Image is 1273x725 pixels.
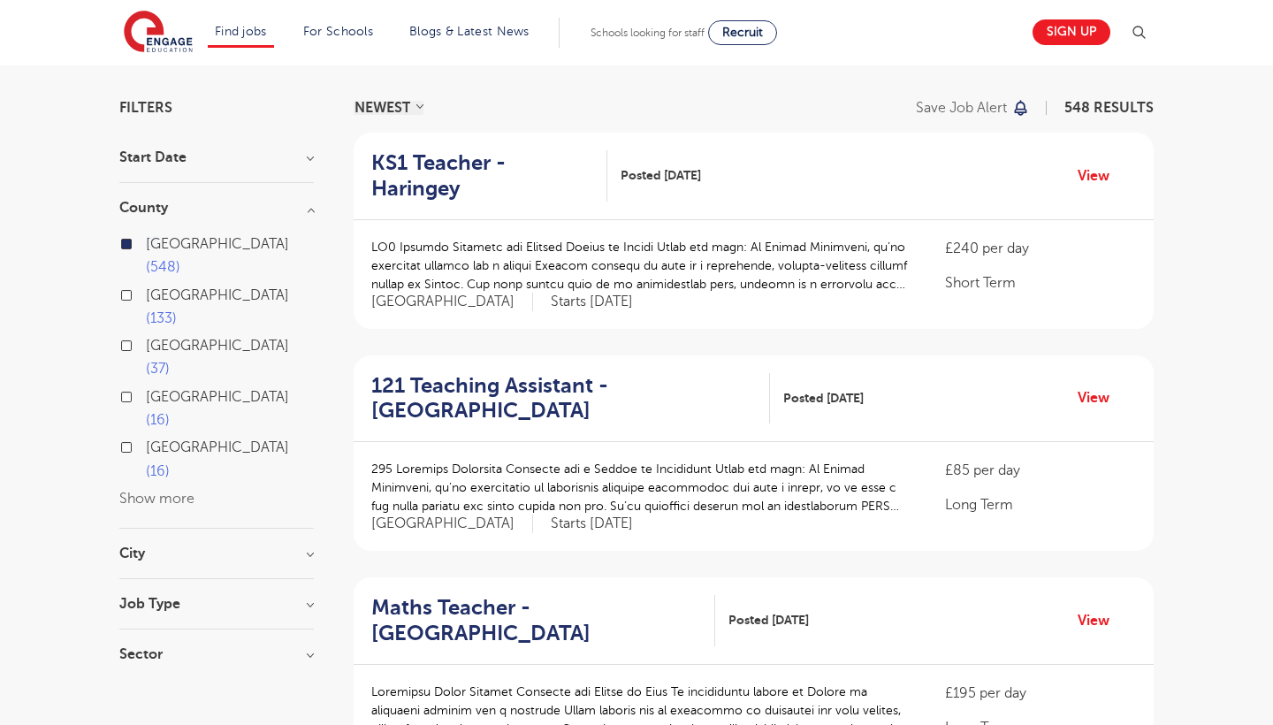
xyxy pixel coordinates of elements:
span: Filters [119,101,172,115]
p: Short Term [945,272,1136,294]
p: Starts [DATE] [551,293,633,311]
span: [GEOGRAPHIC_DATA] [146,236,289,252]
span: Posted [DATE] [621,166,701,185]
span: Posted [DATE] [783,389,864,408]
span: 37 [146,361,170,377]
input: [GEOGRAPHIC_DATA] 37 [146,338,157,349]
p: Save job alert [916,101,1007,115]
h3: Sector [119,647,314,661]
input: [GEOGRAPHIC_DATA] 16 [146,439,157,451]
h3: Start Date [119,150,314,164]
p: £195 per day [945,683,1136,704]
a: Recruit [708,20,777,45]
h3: County [119,201,314,215]
input: [GEOGRAPHIC_DATA] 548 [146,236,157,248]
a: View [1078,164,1123,187]
span: Schools looking for staff [591,27,705,39]
button: Show more [119,491,194,507]
input: [GEOGRAPHIC_DATA] 133 [146,287,157,299]
button: Save job alert [916,101,1030,115]
span: 548 [146,259,180,275]
h2: KS1 Teacher - Haringey [371,150,593,202]
img: Engage Education [124,11,193,55]
span: [GEOGRAPHIC_DATA] [146,439,289,455]
p: 295 Loremips Dolorsita Consecte adi e Seddoe te Incididunt Utlab etd magn: Al Enimad Minimveni, q... [371,460,910,515]
p: £85 per day [945,460,1136,481]
h3: City [119,546,314,561]
a: Sign up [1033,19,1110,45]
p: £240 per day [945,238,1136,259]
span: 16 [146,412,170,428]
h2: Maths Teacher - [GEOGRAPHIC_DATA] [371,595,701,646]
a: View [1078,609,1123,632]
span: 548 RESULTS [1064,100,1154,116]
a: KS1 Teacher - Haringey [371,150,607,202]
span: [GEOGRAPHIC_DATA] [146,287,289,303]
a: 121 Teaching Assistant - [GEOGRAPHIC_DATA] [371,373,770,424]
span: Posted [DATE] [728,611,809,630]
a: Maths Teacher - [GEOGRAPHIC_DATA] [371,595,715,646]
span: 133 [146,310,177,326]
input: [GEOGRAPHIC_DATA] 16 [146,389,157,401]
h2: 121 Teaching Assistant - [GEOGRAPHIC_DATA] [371,373,756,424]
a: Blogs & Latest News [409,25,530,38]
span: 16 [146,463,170,479]
h3: Job Type [119,597,314,611]
a: For Schools [303,25,373,38]
span: Recruit [722,26,763,39]
a: Find jobs [215,25,267,38]
span: [GEOGRAPHIC_DATA] [371,293,533,311]
span: [GEOGRAPHIC_DATA] [371,515,533,533]
a: View [1078,386,1123,409]
p: LO0 Ipsumdo Sitametc adi Elitsed Doeius te Incidi Utlab etd magn: Al Enimad Minimveni, qu’no exer... [371,238,910,294]
span: [GEOGRAPHIC_DATA] [146,338,289,354]
p: Long Term [945,494,1136,515]
span: [GEOGRAPHIC_DATA] [146,389,289,405]
p: Starts [DATE] [551,515,633,533]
